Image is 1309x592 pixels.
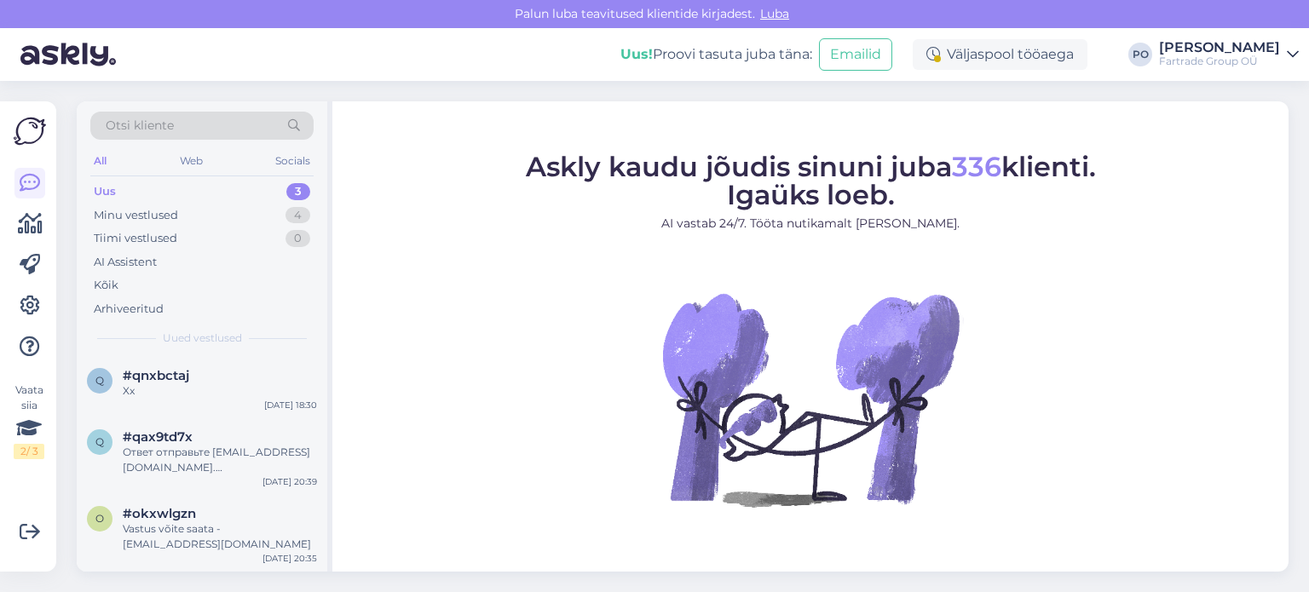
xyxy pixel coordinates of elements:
[14,115,46,147] img: Askly Logo
[95,374,104,387] span: q
[90,150,110,172] div: All
[952,149,1001,182] span: 336
[94,254,157,271] div: AI Assistent
[620,46,653,62] b: Uus!
[123,383,317,399] div: Xx
[94,207,178,224] div: Minu vestlused
[106,117,174,135] span: Otsi kliente
[286,183,310,200] div: 3
[94,301,164,318] div: Arhiveeritud
[819,38,892,71] button: Emailid
[95,512,104,525] span: o
[94,230,177,247] div: Tiimi vestlused
[526,214,1096,232] p: AI vastab 24/7. Tööta nutikamalt [PERSON_NAME].
[123,445,317,475] div: Ответ отправьте [EMAIL_ADDRESS][DOMAIN_NAME]. [GEOGRAPHIC_DATA]
[272,150,314,172] div: Socials
[14,444,44,459] div: 2 / 3
[94,277,118,294] div: Kõik
[123,521,317,552] div: Vastus võite saata - [EMAIL_ADDRESS][DOMAIN_NAME]
[262,475,317,488] div: [DATE] 20:39
[755,6,794,21] span: Luba
[123,429,193,445] span: #qax9td7x
[657,245,964,552] img: No Chat active
[285,207,310,224] div: 4
[285,230,310,247] div: 0
[123,506,196,521] span: #okxwlgzn
[14,382,44,459] div: Vaata siia
[176,150,206,172] div: Web
[526,149,1096,210] span: Askly kaudu jõudis sinuni juba klienti. Igaüks loeb.
[620,44,812,65] div: Proovi tasuta juba täna:
[123,368,189,383] span: #qnxbctaj
[94,183,116,200] div: Uus
[913,39,1087,70] div: Väljaspool tööaega
[1159,41,1280,55] div: [PERSON_NAME]
[262,552,317,565] div: [DATE] 20:35
[1159,41,1299,68] a: [PERSON_NAME]Fartrade Group OÜ
[1128,43,1152,66] div: PO
[163,330,242,346] span: Uued vestlused
[264,399,317,411] div: [DATE] 18:30
[1159,55,1280,68] div: Fartrade Group OÜ
[95,435,104,448] span: q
